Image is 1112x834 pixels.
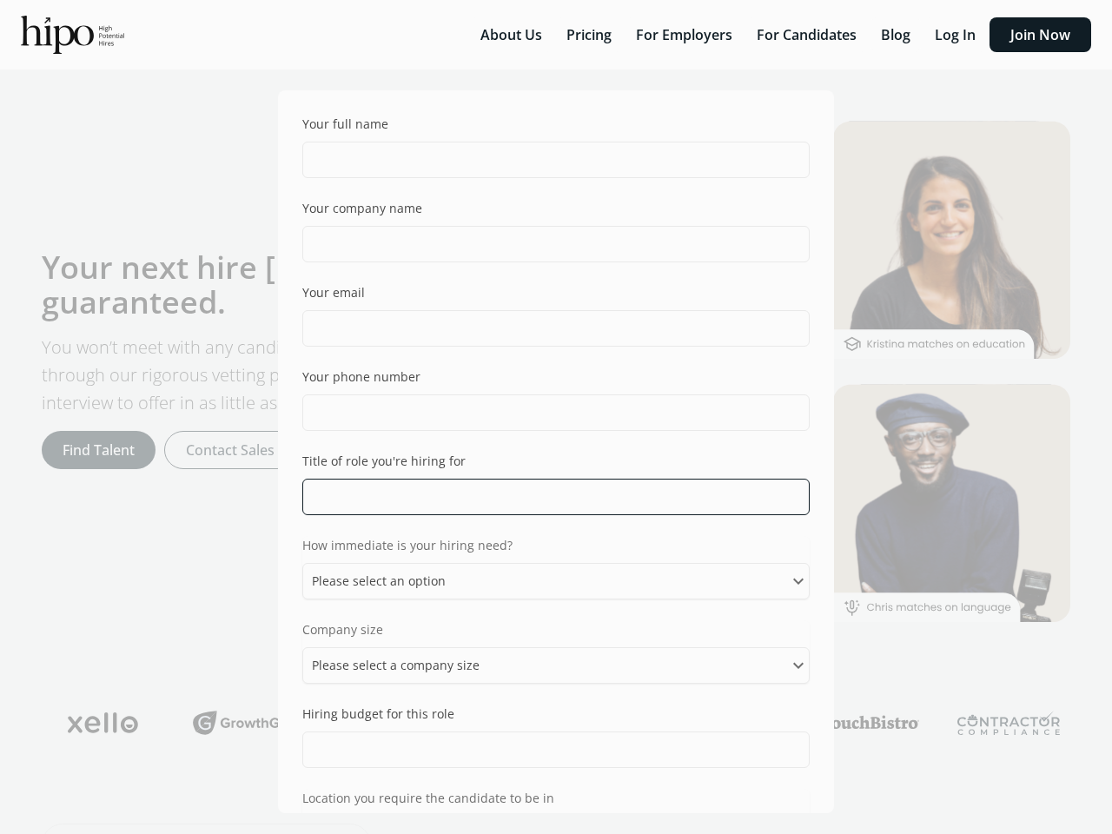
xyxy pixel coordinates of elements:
button: Log In [924,17,986,52]
a: For Employers [625,25,746,44]
button: Blog [870,17,921,52]
div: Location you require the candidate to be in [302,789,810,807]
div: Title of role you're hiring for [302,452,466,470]
div: Your full name [302,115,388,133]
button: Join Now [990,17,1091,52]
a: Join Now [990,25,1091,44]
button: About Us [470,17,553,52]
a: About Us [470,25,556,44]
div: Your company name [302,199,422,217]
a: Blog [870,25,924,44]
div: Hiring budget for this role [302,705,454,723]
a: Pricing [556,25,625,44]
a: For Candidates [746,25,870,44]
button: For Candidates [746,17,867,52]
div: Company size [302,620,810,639]
div: Your email [302,283,365,301]
button: For Employers [625,17,743,52]
button: Pricing [556,17,622,52]
img: official-logo [21,16,124,54]
div: How immediate is your hiring need? [302,536,810,554]
div: Your phone number [302,367,420,386]
a: Log In [924,25,990,44]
